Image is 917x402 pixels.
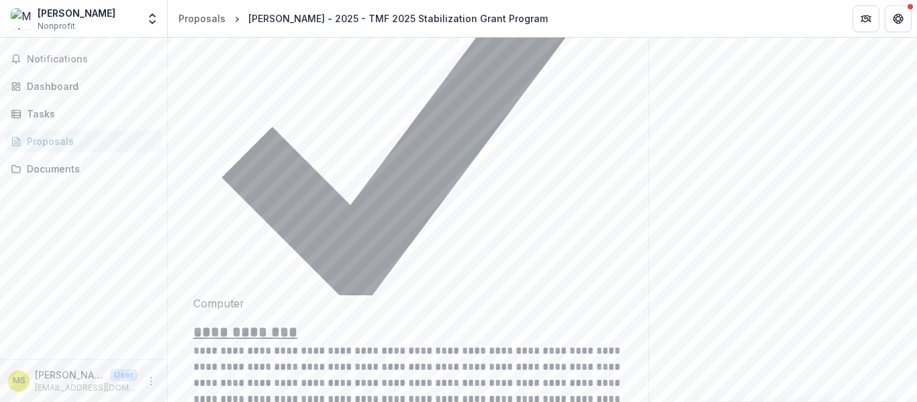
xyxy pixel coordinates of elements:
[5,48,162,70] button: Notifications
[143,373,159,389] button: More
[35,382,138,394] p: [EMAIL_ADDRESS][DOMAIN_NAME]
[193,297,244,310] span: Computer
[853,5,879,32] button: Partners
[11,8,32,30] img: Mohammad Siddiquee
[248,11,548,26] div: [PERSON_NAME] - 2025 - TMF 2025 Stabilization Grant Program
[35,368,105,382] p: [PERSON_NAME]
[173,9,231,28] a: Proposals
[885,5,912,32] button: Get Help
[27,134,151,148] div: Proposals
[38,6,115,20] div: [PERSON_NAME]
[110,369,138,381] p: User
[27,54,156,65] span: Notifications
[143,5,162,32] button: Open entity switcher
[27,79,151,93] div: Dashboard
[173,9,553,28] nav: breadcrumb
[5,158,162,180] a: Documents
[5,130,162,152] a: Proposals
[5,103,162,125] a: Tasks
[13,376,26,385] div: Mohammad Siddiquee
[38,20,75,32] span: Nonprofit
[27,162,151,176] div: Documents
[179,11,226,26] div: Proposals
[5,75,162,97] a: Dashboard
[27,107,151,121] div: Tasks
